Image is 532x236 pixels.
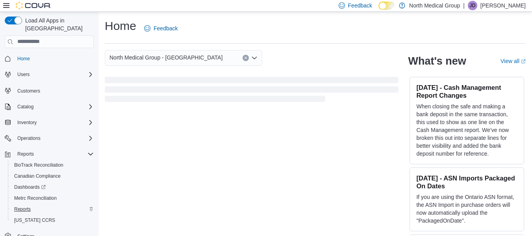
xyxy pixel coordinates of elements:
[243,55,249,61] button: Clear input
[468,1,477,10] div: Jacob Dallman
[11,193,94,203] span: Metrc Reconciliation
[416,174,517,190] h3: [DATE] - ASN Imports Packaged On Dates
[17,71,30,78] span: Users
[17,88,40,94] span: Customers
[14,54,94,63] span: Home
[11,160,94,170] span: BioTrack Reconciliation
[8,204,97,215] button: Reports
[416,102,517,158] p: When closing the safe and making a bank deposit in the same transaction, this used to show as one...
[11,204,34,214] a: Reports
[14,118,94,127] span: Inventory
[2,53,97,64] button: Home
[11,182,49,192] a: Dashboards
[154,24,178,32] span: Feedback
[11,171,94,181] span: Canadian Compliance
[14,85,94,95] span: Customers
[14,149,37,159] button: Reports
[416,84,517,99] h3: [DATE] - Cash Management Report Changes
[2,133,97,144] button: Operations
[14,134,44,143] button: Operations
[17,56,30,62] span: Home
[2,85,97,96] button: Customers
[409,1,460,10] p: North Medical Group
[14,206,31,212] span: Reports
[17,135,41,141] span: Operations
[251,55,258,61] button: Open list of options
[14,102,37,111] button: Catalog
[408,55,466,67] h2: What's new
[14,86,43,96] a: Customers
[11,160,67,170] a: BioTrack Reconciliation
[105,18,136,34] h1: Home
[463,1,465,10] p: |
[14,217,55,223] span: [US_STATE] CCRS
[14,70,94,79] span: Users
[480,1,526,10] p: [PERSON_NAME]
[2,101,97,112] button: Catalog
[14,70,33,79] button: Users
[17,104,33,110] span: Catalog
[8,182,97,193] a: Dashboards
[14,195,57,201] span: Metrc Reconciliation
[17,151,34,157] span: Reports
[500,58,526,64] a: View allExternal link
[8,215,97,226] button: [US_STATE] CCRS
[16,2,51,9] img: Cova
[105,78,399,104] span: Loading
[11,216,58,225] a: [US_STATE] CCRS
[109,53,222,62] span: North Medical Group - [GEOGRAPHIC_DATA]
[11,182,94,192] span: Dashboards
[14,134,94,143] span: Operations
[22,17,94,32] span: Load All Apps in [GEOGRAPHIC_DATA]
[8,171,97,182] button: Canadian Compliance
[8,193,97,204] button: Metrc Reconciliation
[11,204,94,214] span: Reports
[14,162,63,168] span: BioTrack Reconciliation
[11,216,94,225] span: Washington CCRS
[378,2,395,10] input: Dark Mode
[2,149,97,160] button: Reports
[11,171,64,181] a: Canadian Compliance
[2,69,97,80] button: Users
[14,54,33,63] a: Home
[2,117,97,128] button: Inventory
[8,160,97,171] button: BioTrack Reconciliation
[521,59,526,64] svg: External link
[11,193,60,203] a: Metrc Reconciliation
[14,118,40,127] button: Inventory
[348,2,372,9] span: Feedback
[17,119,37,126] span: Inventory
[470,1,476,10] span: JD
[14,149,94,159] span: Reports
[416,193,517,225] p: If you are using the Ontario ASN format, the ASN Import in purchase orders will now automatically...
[141,20,181,36] a: Feedback
[14,102,94,111] span: Catalog
[14,173,61,179] span: Canadian Compliance
[14,184,46,190] span: Dashboards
